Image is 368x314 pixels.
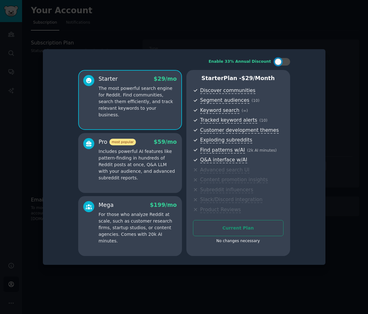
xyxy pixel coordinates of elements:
span: Content promotion insights [200,177,268,183]
span: Q&A interface w/AI [200,157,247,163]
div: Pro [99,138,136,146]
span: Advanced search UI [200,167,249,173]
p: Starter Plan - [193,74,283,82]
p: Includes powerful AI features like pattern-finding in hundreds of Reddit posts at once, Q&A LLM w... [99,148,177,181]
div: No changes necessary [193,238,283,244]
span: Keyword search [200,107,240,114]
span: most popular [109,139,136,145]
span: Product Reviews [200,206,241,213]
span: $ 29 /month [242,75,275,81]
span: ( 2k AI minutes ) [247,148,277,153]
p: For those who analyze Reddit at scale, such as customer research firms, startup studios, or conte... [99,211,177,244]
span: Tracked keyword alerts [200,117,257,124]
div: Enable 33% Annual Discount [209,59,271,65]
span: Slack/Discord integration [200,196,263,203]
span: ( 10 ) [260,118,267,123]
span: Find patterns w/AI [200,147,245,154]
span: $ 199 /mo [150,202,177,208]
span: Exploding subreddits [200,137,252,143]
span: Customer development themes [200,127,279,134]
div: Starter [99,75,118,83]
p: The most powerful search engine for Reddit. Find communities, search them efficiently, and track ... [99,85,177,118]
div: Mega [99,201,114,209]
span: Discover communities [200,87,255,94]
span: Segment audiences [200,97,249,104]
span: ( 10 ) [252,98,260,103]
span: $ 29 /mo [154,76,177,82]
span: Subreddit influencers [200,187,253,193]
span: $ 59 /mo [154,139,177,145]
span: ( ∞ ) [242,108,248,113]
